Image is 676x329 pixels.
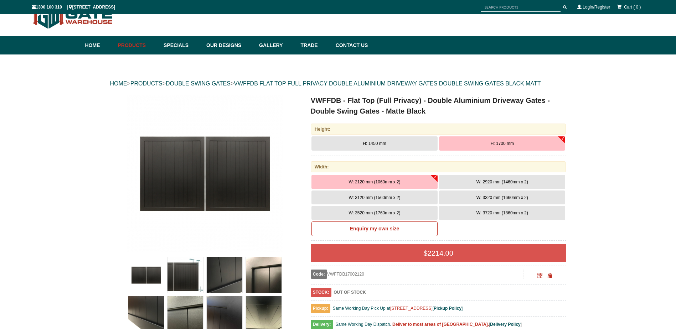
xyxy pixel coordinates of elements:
span: Delivery: [311,320,333,329]
span: H: 1700 mm [491,141,514,146]
img: VWFFDB - Flat Top (Full Privacy) - Double Aluminium Driveway Gates - Double Swing Gates - Matte B... [246,257,282,293]
span: W: 3120 mm (1560mm x 2) [349,195,400,200]
div: Width: [311,161,566,172]
span: W: 2120 mm (1060mm x 2) [349,179,400,184]
a: Login/Register [583,5,610,10]
a: Enquiry my own size [311,221,438,236]
img: VWFFDB - Flat Top (Full Privacy) - Double Aluminium Driveway Gates - Double Swing Gates - Matte B... [167,257,203,293]
span: 1300 100 310 | [STREET_ADDRESS] [32,5,115,10]
button: W: 3120 mm (1560mm x 2) [311,190,438,205]
span: Same Working Day Pick Up at [ ] [333,306,463,311]
a: PRODUCTS [130,80,162,87]
button: W: 2120 mm (1060mm x 2) [311,175,438,189]
div: VWFFDB17002120 [311,270,523,279]
span: W: 3720 mm (1860mm x 2) [476,210,528,215]
span: Pickup: [311,304,330,313]
b: Deliver to most areas of [GEOGRAPHIC_DATA]. [392,322,489,327]
a: Products [114,36,160,54]
a: Our Designs [203,36,256,54]
button: H: 1700 mm [439,136,565,151]
span: Click to copy the URL [547,273,552,278]
span: Same Working Day Dispatch. [335,322,391,327]
span: W: 2920 mm (1460mm x 2) [476,179,528,184]
a: Gallery [256,36,297,54]
a: VWFFDB FLAT TOP FULL PRIVACY DOUBLE ALUMINIUM DRIVEWAY GATES DOUBLE SWING GATES BLACK MATT [234,80,541,87]
button: W: 3720 mm (1860mm x 2) [439,206,565,220]
span: W: 3320 mm (1660mm x 2) [476,195,528,200]
button: H: 1450 mm [311,136,438,151]
a: Click to enlarge and scan to share. [537,274,542,279]
div: Height: [311,124,566,135]
button: W: 2920 mm (1460mm x 2) [439,175,565,189]
img: VWFFDB - Flat Top (Full Privacy) - Double Aluminium Driveway Gates - Double Swing Gates - Matte B... [207,257,242,293]
a: [STREET_ADDRESS] [390,306,433,311]
button: W: 3320 mm (1660mm x 2) [439,190,565,205]
b: Enquiry my own size [350,226,399,231]
span: STOCK: [311,288,331,297]
a: Contact Us [332,36,368,54]
a: Trade [297,36,332,54]
div: $ [311,244,566,262]
a: HOME [110,80,127,87]
h1: VWFFDB - Flat Top (Full Privacy) - Double Aluminium Driveway Gates - Double Swing Gates - Matte B... [311,95,566,116]
a: DOUBLE SWING GATES [166,80,231,87]
a: Home [85,36,114,54]
span: W: 3520 mm (1760mm x 2) [349,210,400,215]
a: Pickup Policy [434,306,461,311]
a: Delivery Policy [490,322,520,327]
span: 2214.00 [428,249,453,257]
button: W: 3520 mm (1760mm x 2) [311,206,438,220]
input: SEARCH PRODUCTS [481,3,561,12]
div: > > > [110,72,566,95]
img: VWFFDB - Flat Top (Full Privacy) - Double Aluminium Driveway Gates - Double Swing Gates - Matte B... [128,257,164,293]
span: Cart ( 0 ) [624,5,641,10]
span: H: 1450 mm [363,141,386,146]
a: Specials [160,36,203,54]
a: VWFFDB - Flat Top (Full Privacy) - Double Aluminium Driveway Gates - Double Swing Gates - Matte B... [111,95,299,252]
img: VWFFDB - Flat Top (Full Privacy) - Double Aluminium Driveway Gates - Double Swing Gates - Matte B... [127,95,283,252]
b: OUT OF STOCK [334,290,366,295]
span: Code: [311,270,327,279]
